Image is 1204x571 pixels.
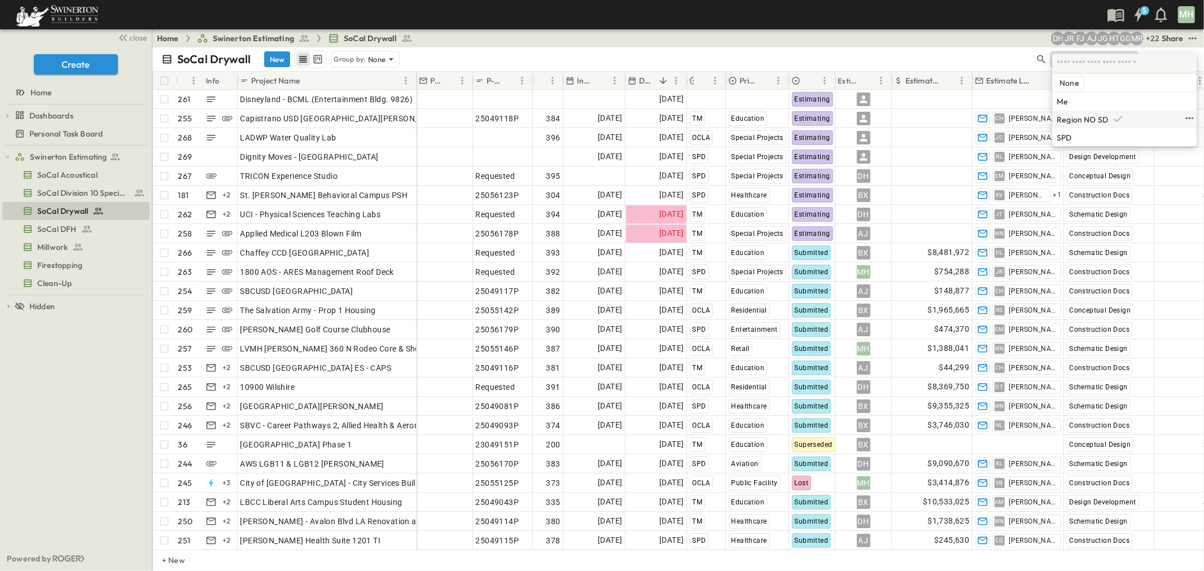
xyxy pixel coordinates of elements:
[546,190,560,201] span: 304
[476,266,515,278] span: Requested
[2,239,147,255] a: Millwork
[598,284,622,297] span: [DATE]
[659,188,684,201] span: [DATE]
[302,74,314,87] button: Sort
[732,210,765,218] span: Education
[598,246,622,259] span: [DATE]
[693,210,703,218] span: TM
[693,249,703,257] span: TM
[2,126,147,142] a: Personal Task Board
[240,285,353,297] span: SBCUSD [GEOGRAPHIC_DATA]
[30,87,52,98] span: Home
[1070,326,1130,333] span: Construction Docs
[732,115,765,122] span: Education
[795,115,830,122] span: Estimating
[1009,267,1056,276] span: [PERSON_NAME]
[2,203,147,219] a: SoCal Drywall
[240,266,394,278] span: 1800 AOS - ARES Management Roof Deck
[1009,133,1056,142] span: [PERSON_NAME]
[598,208,622,221] span: [DATE]
[15,108,147,124] a: Dashboards
[995,329,1004,330] span: SM
[546,324,560,335] span: 390
[943,74,955,87] button: Sort
[537,74,550,87] button: Sort
[693,268,706,276] span: SPD
[1074,32,1087,45] div: Francisco J. Sanchez (frsanchez@swinerton.com)
[1070,287,1130,295] span: Construction Docs
[732,134,783,142] span: Special Projects
[1009,325,1056,334] span: [PERSON_NAME]
[240,343,423,354] span: LVMH [PERSON_NAME] 360 N Rodeo Core & Shell
[546,132,560,143] span: 396
[178,94,191,105] p: 261
[732,306,767,314] span: Residential
[795,306,829,314] span: Submitted
[693,134,711,142] span: OCLA
[476,305,519,316] span: 25055142P
[1062,32,1076,45] div: Joshua Russell (joshua.russell@swinerton.com)
[178,170,192,182] p: 267
[1107,32,1121,45] div: Haaris Tahmas (haaris.tahmas@swinerton.com)
[598,112,622,125] span: [DATE]
[113,29,150,45] button: close
[795,326,829,333] span: Submitted
[693,306,711,314] span: OCLA
[862,74,874,87] button: Sort
[693,326,706,333] span: SPD
[1009,248,1056,257] span: [PERSON_NAME]
[177,51,251,67] p: SoCal Drywall
[240,362,392,374] span: SBCUSD [GEOGRAPHIC_DATA] ES - CAPS
[934,323,969,336] span: $474,370
[939,361,970,374] span: $44,299
[1054,76,1194,90] div: None
[598,188,622,201] span: [DATE]
[659,265,684,278] span: [DATE]
[37,223,77,235] span: SoCal DFH
[240,209,381,220] span: UCI - Physical Sciences Teaching Labs
[178,190,189,201] p: 181
[476,228,519,239] span: 25056178P
[15,149,147,165] a: Swinerton Estimating
[546,247,560,258] span: 393
[995,233,1004,234] span: WN
[732,345,750,353] span: Retail
[639,75,655,86] p: Due Date
[659,246,684,259] span: [DATE]
[1070,191,1130,199] span: Construction Docs
[857,265,870,279] div: MH
[1096,32,1110,45] div: Jorge Garcia (jorgarcia@swinerton.com)
[476,343,519,354] span: 25055146P
[732,268,783,276] span: Special Projects
[476,113,519,124] span: 25049118P
[598,131,622,144] span: [DATE]
[1070,210,1128,218] span: Schematic Design
[732,230,783,238] span: Special Projects
[178,305,192,316] p: 259
[2,275,147,291] a: Clean-Up
[693,115,703,122] span: TM
[1070,249,1128,257] span: Schematic Design
[996,156,1003,157] span: RL
[659,323,684,336] span: [DATE]
[598,342,622,355] span: [DATE]
[795,153,830,161] span: Estimating
[693,172,706,180] span: SPD
[2,167,147,183] a: SoCal Acoustical
[732,191,767,199] span: Healthcare
[476,324,519,335] span: 25056179P
[546,74,559,87] button: Menu
[986,75,1032,86] p: Estimate Lead
[857,323,870,336] div: AJ
[2,148,150,166] div: Swinerton Estimatingtest
[1034,74,1047,87] button: Sort
[2,166,150,184] div: SoCal Acousticaltest
[1085,32,1098,45] div: Anthony Jimenez (anthony.jimenez@swinerton.com)
[178,343,192,354] p: 257
[368,54,386,65] p: None
[476,190,519,201] span: 25056123P
[1009,287,1056,296] span: [PERSON_NAME]
[213,33,294,44] span: Swinerton Estimating
[178,266,192,278] p: 263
